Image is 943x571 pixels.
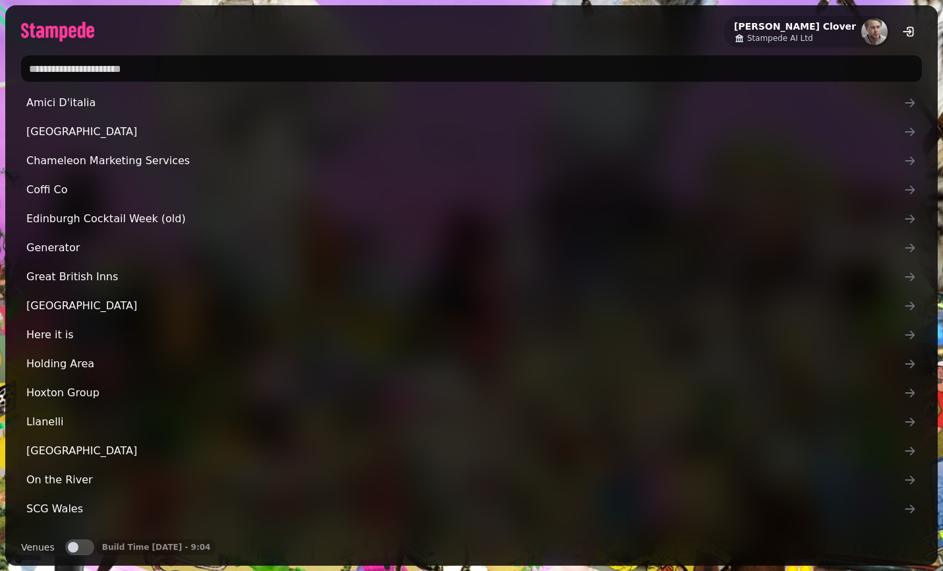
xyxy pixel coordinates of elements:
a: [GEOGRAPHIC_DATA] [21,293,922,319]
img: logo [21,22,94,42]
span: Llanelli [26,414,903,430]
span: SCG Wales [26,501,903,517]
a: Generator [21,235,922,261]
a: Great British Inns [21,264,922,290]
span: Coffi Co [26,182,903,198]
span: Here it is [26,327,903,343]
a: Llanelli [21,409,922,435]
span: [GEOGRAPHIC_DATA] [26,298,903,314]
p: Build Time [DATE] - 9:04 [102,542,211,553]
span: [GEOGRAPHIC_DATA] [26,443,903,459]
a: Holding Area [21,351,922,377]
span: Generator [26,240,903,256]
span: [GEOGRAPHIC_DATA] [26,124,903,140]
span: Hoxton Group [26,385,903,401]
span: Amici D'italia [26,95,903,111]
a: Hoxton Group [21,380,922,406]
a: Edinburgh Cocktail Week (old) [21,206,922,232]
a: SCG Wales [21,496,922,522]
span: Great British Inns [26,269,903,285]
img: aHR0cHM6Ly93d3cuZ3JhdmF0YXIuY29tL2F2YXRhci9kZDBkNmU2NGQ3OWViYmU4ODcxMWM5ZTk3ZWI5MmRiND9zPTE1MCZkP... [861,18,888,45]
span: Holding Area [26,356,903,372]
a: Here it is [21,322,922,348]
a: The Boars Head [21,525,922,551]
a: [GEOGRAPHIC_DATA] [21,119,922,145]
a: Stampede AI Ltd [734,33,856,44]
span: Edinburgh Cocktail Week (old) [26,211,903,227]
a: Chameleon Marketing Services [21,148,922,174]
button: logout [896,18,922,45]
span: Stampede AI Ltd [747,33,813,44]
label: Venues [21,539,55,555]
h2: [PERSON_NAME] Clover [734,20,856,33]
a: Coffi Co [21,177,922,203]
a: On the River [21,467,922,493]
a: [GEOGRAPHIC_DATA] [21,438,922,464]
a: Amici D'italia [21,90,922,116]
span: On the River [26,472,903,488]
span: Chameleon Marketing Services [26,153,903,169]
